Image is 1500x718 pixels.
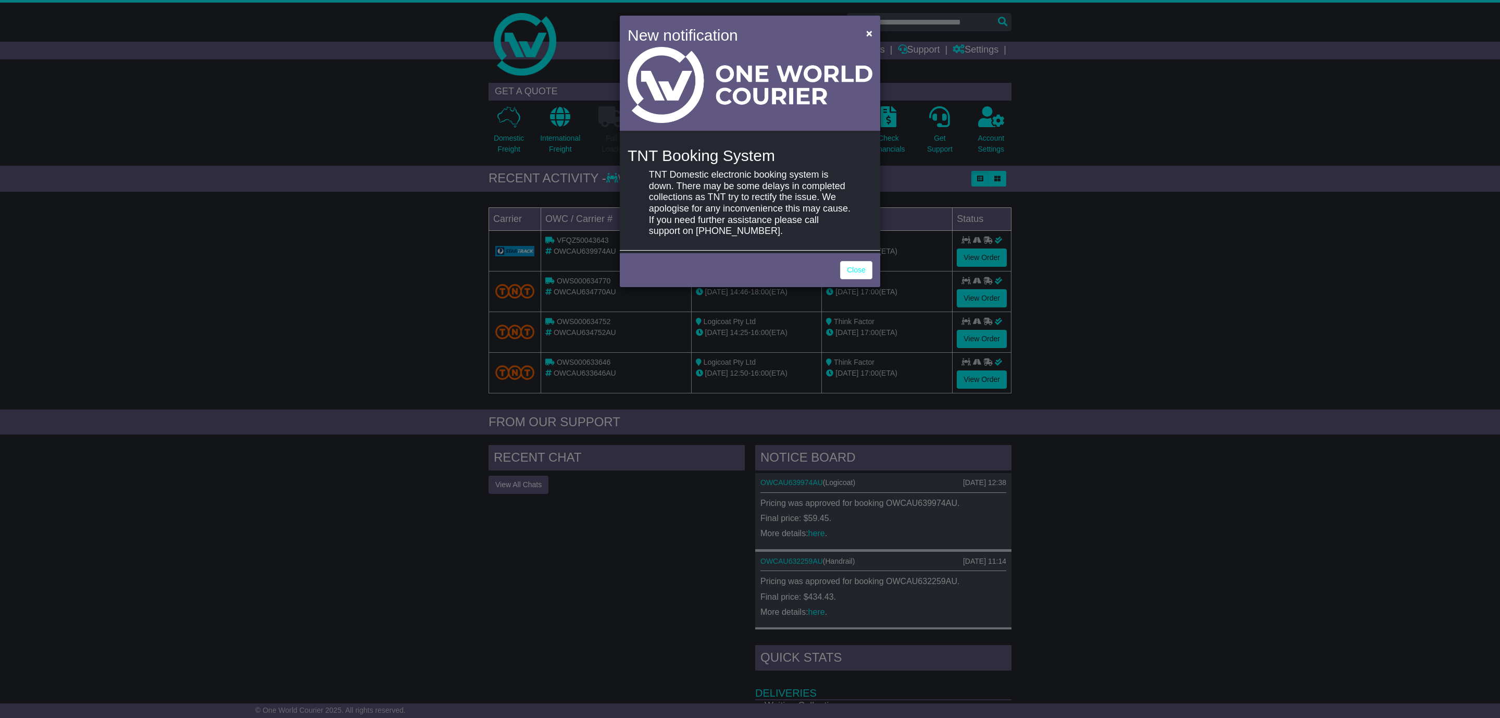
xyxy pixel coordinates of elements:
[840,261,872,279] a: Close
[628,147,872,164] h4: TNT Booking System
[861,22,878,44] button: Close
[649,169,851,237] p: TNT Domestic electronic booking system is down. There may be some delays in completed collections...
[866,27,872,39] span: ×
[628,47,872,123] img: Light
[628,23,851,47] h4: New notification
